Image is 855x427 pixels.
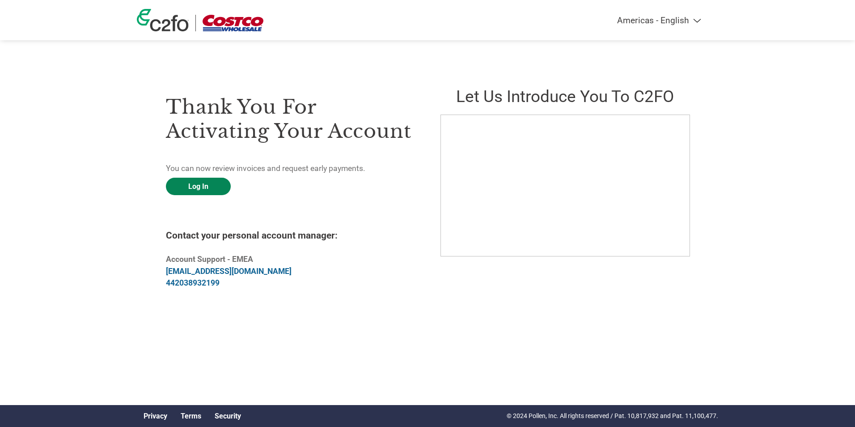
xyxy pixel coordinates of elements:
[215,412,241,420] a: Security
[166,95,415,143] h3: Thank you for activating your account
[166,230,415,241] h4: Contact your personal account manager:
[507,411,718,421] p: © 2024 Pollen, Inc. All rights reserved / Pat. 10,817,932 and Pat. 11,100,477.
[166,278,220,287] a: 442038932199
[440,115,690,256] iframe: C2FO Introduction Video
[166,178,231,195] a: Log In
[166,255,253,264] b: Account Support - EMEA
[144,412,167,420] a: Privacy
[166,267,292,276] a: [EMAIL_ADDRESS][DOMAIN_NAME]
[166,162,415,174] p: You can now review invoices and request early payments.
[137,9,189,31] img: c2fo logo
[181,412,201,420] a: Terms
[440,87,689,106] h2: Let us introduce you to C2FO
[203,15,263,31] img: Costco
